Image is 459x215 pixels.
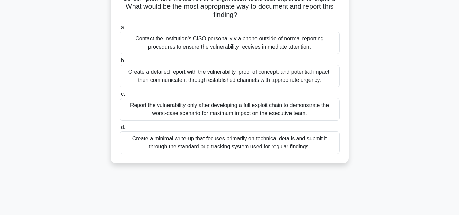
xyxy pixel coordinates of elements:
span: b. [121,58,125,64]
span: c. [121,91,125,97]
div: Create a detailed report with the vulnerability, proof of concept, and potential impact, then com... [120,65,340,87]
div: Contact the institution's CISO personally via phone outside of normal reporting procedures to ens... [120,32,340,54]
span: d. [121,124,125,130]
span: a. [121,24,125,30]
div: Create a minimal write-up that focuses primarily on technical details and submit it through the s... [120,131,340,154]
div: Report the vulnerability only after developing a full exploit chain to demonstrate the worst-case... [120,98,340,121]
